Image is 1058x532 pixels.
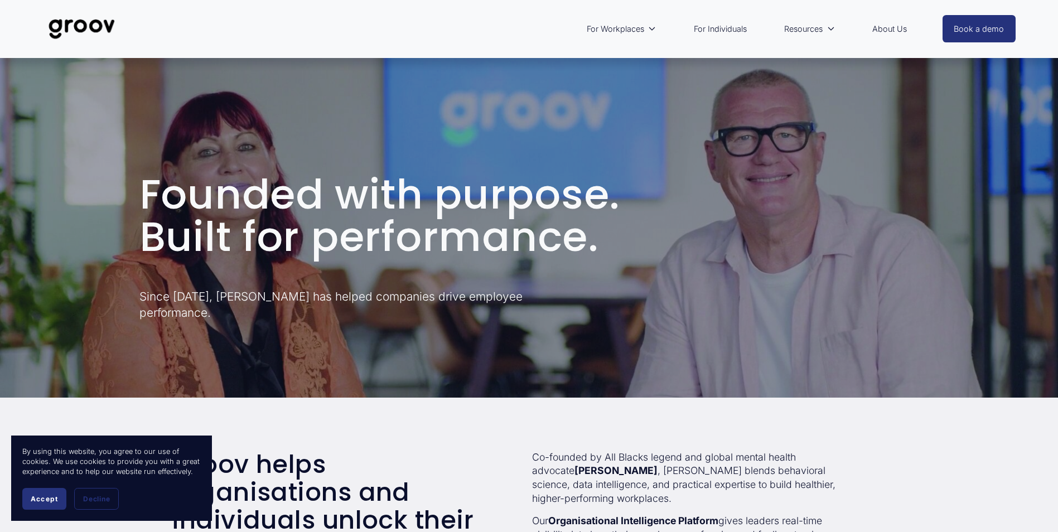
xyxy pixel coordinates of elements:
[11,436,212,521] section: Cookie banner
[581,16,662,42] a: folder dropdown
[784,22,823,36] span: Resources
[74,488,119,510] button: Decline
[867,16,912,42] a: About Us
[548,515,718,526] strong: Organisational Intelligence Platform
[139,288,592,321] p: Since [DATE], [PERSON_NAME] has helped companies drive employee performance.
[587,22,644,36] span: For Workplaces
[83,495,110,503] span: Decline
[42,11,121,47] img: Groov | Unlock Human Potential at Work and in Life
[31,495,58,503] span: Accept
[574,465,658,476] strong: [PERSON_NAME]
[22,447,201,477] p: By using this website, you agree to our use of cookies. We use cookies to provide you with a grea...
[688,16,752,42] a: For Individuals
[22,488,66,510] button: Accept
[943,15,1016,42] a: Book a demo
[139,173,919,258] h1: Founded with purpose. Built for performance.
[779,16,840,42] a: folder dropdown
[532,451,853,506] p: Co-founded by All Blacks legend and global mental health advocate , [PERSON_NAME] blends behavior...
